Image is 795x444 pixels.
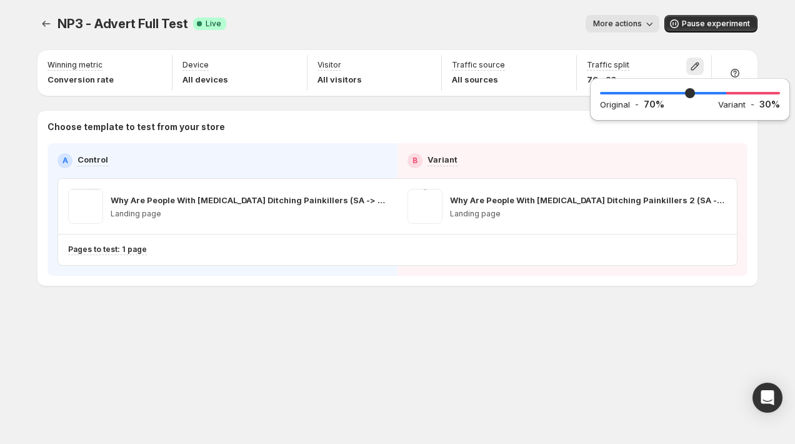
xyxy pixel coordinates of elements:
[62,156,68,166] h2: A
[600,98,630,111] h2: Original
[759,98,780,111] p: 30 %
[752,383,782,413] div: Open Intercom Messenger
[111,194,387,206] p: Why Are People With [MEDICAL_DATA] Ditching Painkillers (SA -> [GEOGRAPHIC_DATA])
[450,194,727,206] p: Why Are People With [MEDICAL_DATA] Ditching Painkillers 2 (SA -> [GEOGRAPHIC_DATA])
[317,60,341,70] p: Visitor
[412,156,417,166] h2: B
[317,73,362,86] p: All visitors
[452,60,505,70] p: Traffic source
[452,73,505,86] p: All sources
[47,73,114,86] p: Conversion rate
[47,60,102,70] p: Winning metric
[47,121,747,133] p: Choose template to test from your store
[68,245,147,255] p: Pages to test: 1 page
[586,15,659,33] button: More actions
[664,15,757,33] button: Pause experiment
[682,19,750,29] span: Pause experiment
[587,73,629,86] p: 70 - 30
[450,209,727,219] p: Landing page
[644,98,664,111] p: 70 %
[37,15,55,33] button: Experiments
[111,209,387,219] p: Landing page
[407,189,442,224] img: Why Are People With Neck Pain Ditching Painkillers 2 (SA -> PA)
[593,19,642,29] span: More actions
[68,189,103,224] img: Why Are People With Neck Pain Ditching Painkillers (SA -> PA)
[77,153,108,166] p: Control
[600,98,718,111] div: -
[182,60,209,70] p: Device
[718,98,780,111] div: -
[718,98,746,111] h2: Variant
[587,60,629,70] p: Traffic split
[182,73,228,86] p: All devices
[57,16,188,31] span: NP3 - Advert Full Test
[206,19,221,29] span: Live
[427,153,457,166] p: Variant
